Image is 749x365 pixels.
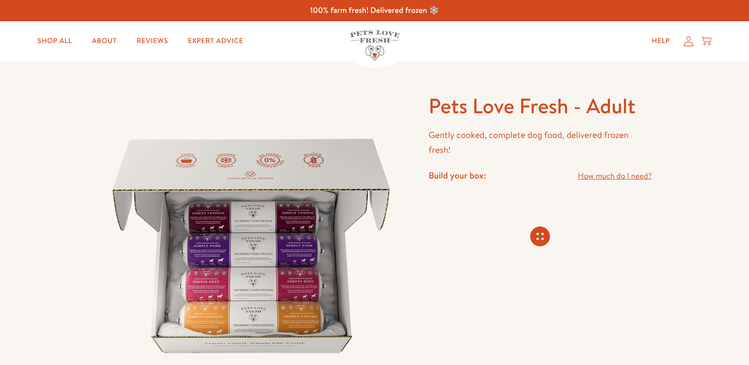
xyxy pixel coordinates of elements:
a: Help [644,31,678,51]
a: Expert Advice [180,31,251,51]
svg: Connecting store [530,227,550,246]
p: Gently cooked, complete dog food, delivered frozen fresh! [429,128,652,158]
a: Shop All [30,31,80,51]
h4: Build your box: [429,170,486,181]
a: How much do I need? [578,170,651,183]
a: About [84,31,125,51]
a: Reviews [129,31,176,51]
img: Pets Love Fresh [350,30,399,60]
h1: Pets Love Fresh - Adult [429,92,652,120]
